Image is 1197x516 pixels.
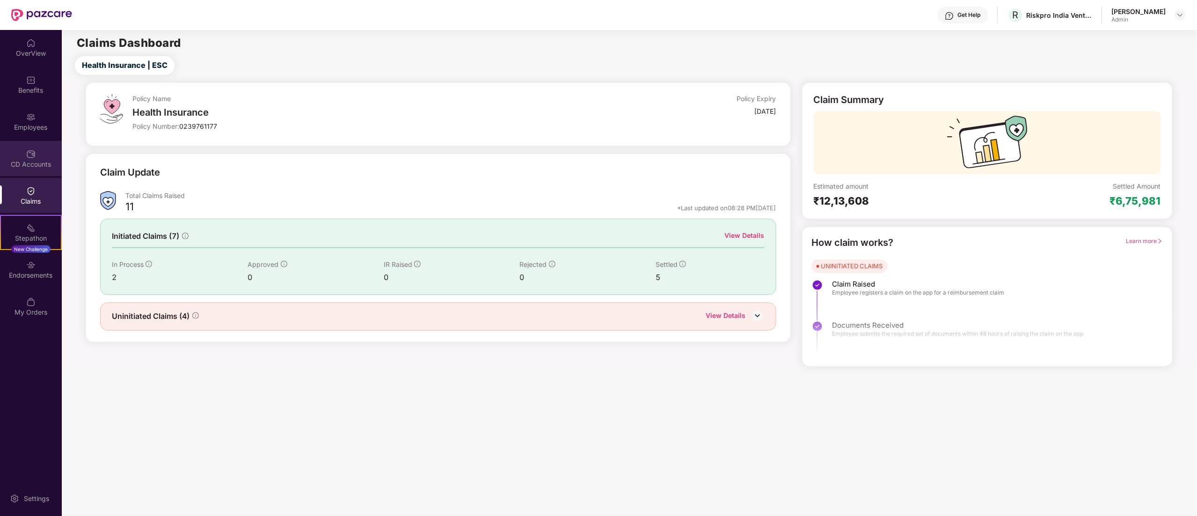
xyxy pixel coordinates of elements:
img: svg+xml;base64,PHN2ZyBpZD0iTXlfT3JkZXJzIiBkYXRhLW5hbWU9Ik15IE9yZGVycyIgeG1sbnM9Imh0dHA6Ly93d3cudz... [26,297,36,307]
div: Policy Name [132,94,562,103]
div: ₹6,75,981 [1110,194,1161,207]
img: DownIcon [751,309,765,323]
div: 5 [656,272,764,283]
div: Policy Number: [132,122,562,131]
img: svg+xml;base64,PHN2ZyB3aWR0aD0iMTcyIiBoZWlnaHQ9IjExMyIgdmlld0JveD0iMCAwIDE3MiAxMTMiIGZpbGw9Im5vbm... [947,116,1028,174]
div: 2 [112,272,248,283]
span: IR Raised [384,260,412,268]
span: Initiated Claims (7) [112,230,179,242]
img: svg+xml;base64,PHN2ZyBpZD0iRW5kb3JzZW1lbnRzIiB4bWxucz0iaHR0cDovL3d3dy53My5vcmcvMjAwMC9zdmciIHdpZH... [26,260,36,270]
img: svg+xml;base64,PHN2ZyB4bWxucz0iaHR0cDovL3d3dy53My5vcmcvMjAwMC9zdmciIHdpZHRoPSI0OS4zMiIgaGVpZ2h0PS... [100,94,123,124]
span: Settled [656,260,678,268]
div: ₹12,13,608 [814,194,987,207]
span: info-circle [182,233,189,239]
span: Learn more [1126,237,1163,244]
span: 0239761177 [179,122,217,130]
div: Riskpro India Ventures Private Limited [1027,11,1092,20]
img: svg+xml;base64,PHN2ZyBpZD0iRHJvcGRvd24tMzJ4MzIiIHhtbG5zPSJodHRwOi8vd3d3LnczLm9yZy8yMDAwL3N2ZyIgd2... [1176,11,1184,19]
div: *Last updated on 08:28 PM[DATE] [678,204,776,212]
div: Claim Update [100,165,160,180]
div: How claim works? [812,236,894,250]
span: Rejected [520,260,547,268]
div: View Details [706,310,746,323]
span: Health Insurance | ESC [82,59,168,71]
div: 0 [520,272,656,283]
img: ClaimsSummaryIcon [100,191,116,210]
span: info-circle [146,261,152,267]
span: info-circle [414,261,421,267]
img: New Pazcare Logo [11,9,72,21]
div: Stepathon [1,234,61,243]
img: svg+xml;base64,PHN2ZyBpZD0iRW1wbG95ZWVzIiB4bWxucz0iaHR0cDovL3d3dy53My5vcmcvMjAwMC9zdmciIHdpZHRoPS... [26,112,36,122]
span: info-circle [549,261,555,267]
span: Employee registers a claim on the app for a reimbursement claim [832,289,1005,296]
img: svg+xml;base64,PHN2ZyBpZD0iSGVscC0zMngzMiIgeG1sbnM9Imh0dHA6Ly93d3cudzMub3JnLzIwMDAvc3ZnIiB3aWR0aD... [945,11,954,21]
img: svg+xml;base64,PHN2ZyBpZD0iQ0RfQWNjb3VudHMiIGRhdGEtbmFtZT0iQ0QgQWNjb3VudHMiIHhtbG5zPSJodHRwOi8vd3... [26,149,36,159]
div: Get Help [958,11,981,19]
span: right [1157,238,1163,244]
div: 11 [125,200,134,216]
span: Approved [248,260,279,268]
div: Total Claims Raised [125,191,776,200]
img: svg+xml;base64,PHN2ZyB4bWxucz0iaHR0cDovL3d3dy53My5vcmcvMjAwMC9zdmciIHdpZHRoPSIyMSIgaGVpZ2h0PSIyMC... [26,223,36,233]
div: Settings [21,494,52,503]
h2: Claims Dashboard [77,37,181,49]
img: svg+xml;base64,PHN2ZyBpZD0iSG9tZSIgeG1sbnM9Imh0dHA6Ly93d3cudzMub3JnLzIwMDAvc3ZnIiB3aWR0aD0iMjAiIG... [26,38,36,48]
span: Uninitiated Claims (4) [112,310,190,322]
span: info-circle [281,261,287,267]
img: svg+xml;base64,PHN2ZyBpZD0iQ2xhaW0iIHhtbG5zPSJodHRwOi8vd3d3LnczLm9yZy8yMDAwL3N2ZyIgd2lkdGg9IjIwIi... [26,186,36,196]
span: Claim Raised [832,280,1005,289]
img: svg+xml;base64,PHN2ZyBpZD0iU3RlcC1Eb25lLTMyeDMyIiB4bWxucz0iaHR0cDovL3d3dy53My5vcmcvMjAwMC9zdmciIH... [812,280,823,291]
div: UNINITIATED CLAIMS [821,261,883,271]
div: Policy Expiry [737,94,776,103]
div: 0 [384,272,520,283]
span: info-circle [192,312,199,319]
div: View Details [725,230,765,241]
span: In Process [112,260,144,268]
img: svg+xml;base64,PHN2ZyBpZD0iU2V0dGluZy0yMHgyMCIgeG1sbnM9Imh0dHA6Ly93d3cudzMub3JnLzIwMDAvc3ZnIiB3aW... [10,494,19,503]
div: [PERSON_NAME] [1112,7,1166,16]
div: Health Insurance [132,107,562,118]
div: Settled Amount [1113,182,1161,191]
div: [DATE] [755,107,776,116]
img: svg+xml;base64,PHN2ZyBpZD0iQmVuZWZpdHMiIHhtbG5zPSJodHRwOi8vd3d3LnczLm9yZy8yMDAwL3N2ZyIgd2lkdGg9Ij... [26,75,36,85]
div: Admin [1112,16,1166,23]
div: 0 [248,272,384,283]
div: Estimated amount [814,182,987,191]
button: Health Insurance | ESC [75,56,175,75]
span: R [1013,9,1019,21]
div: Claim Summary [814,94,884,105]
div: New Challenge [11,245,51,253]
span: info-circle [679,261,686,267]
